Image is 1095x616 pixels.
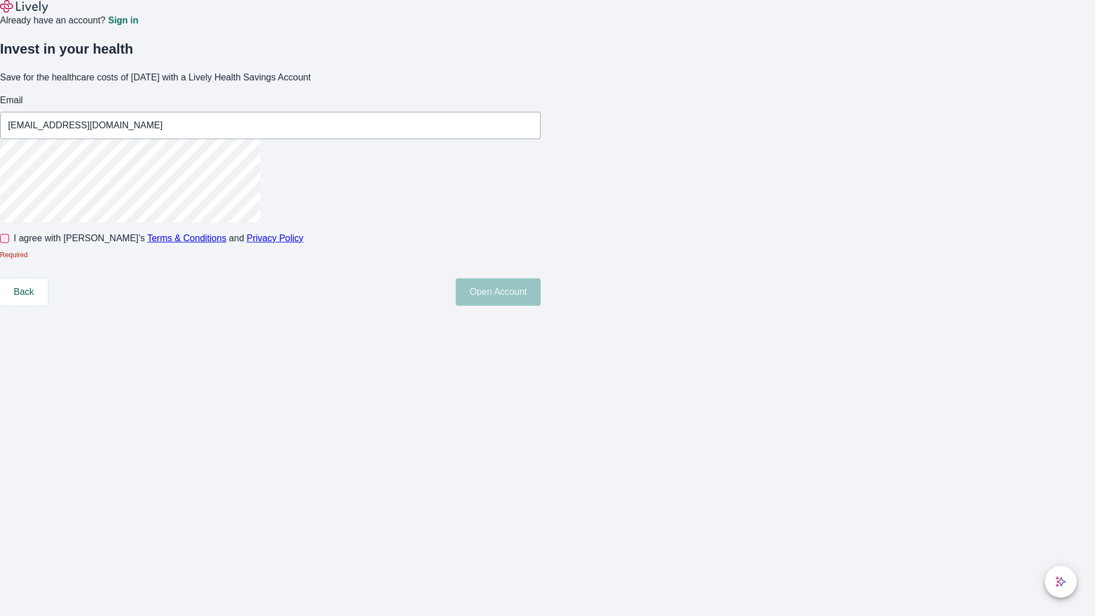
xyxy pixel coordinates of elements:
[247,233,304,243] a: Privacy Policy
[14,232,303,245] span: I agree with [PERSON_NAME]’s and
[147,233,226,243] a: Terms & Conditions
[1055,576,1066,587] svg: Lively AI Assistant
[108,16,138,25] a: Sign in
[1045,566,1077,598] button: chat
